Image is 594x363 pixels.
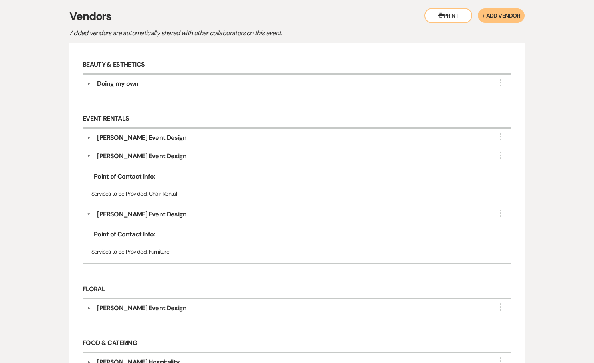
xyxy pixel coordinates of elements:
[97,210,186,219] div: [PERSON_NAME] Event Design
[424,8,472,23] button: Print
[83,334,511,353] h6: Food & Catering
[478,8,525,23] button: + Add Vendor
[91,172,155,181] span: Point of Contact Info:
[91,248,148,255] span: Services to be Provided:
[97,303,186,313] div: [PERSON_NAME] Event Design
[91,189,503,198] p: Chair Rental
[91,247,503,256] p: Furniture
[91,230,155,239] span: Point of Contact Info:
[91,190,148,197] span: Services to be Provided:
[83,110,511,129] h6: Event Rentals
[97,133,186,143] div: [PERSON_NAME] Event Design
[87,151,91,161] button: ▼
[84,306,93,310] button: ▼
[84,82,93,86] button: ▼
[83,280,511,299] h6: Floral
[84,136,93,140] button: ▼
[97,79,138,89] div: Doing my own
[83,56,511,75] h6: Beauty & Esthetics
[69,8,525,25] h3: Vendors
[87,210,91,219] button: ▼
[69,28,349,38] p: Added vendors are automatically shared with other collaborators on this event.
[97,151,186,161] div: [PERSON_NAME] Event Design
